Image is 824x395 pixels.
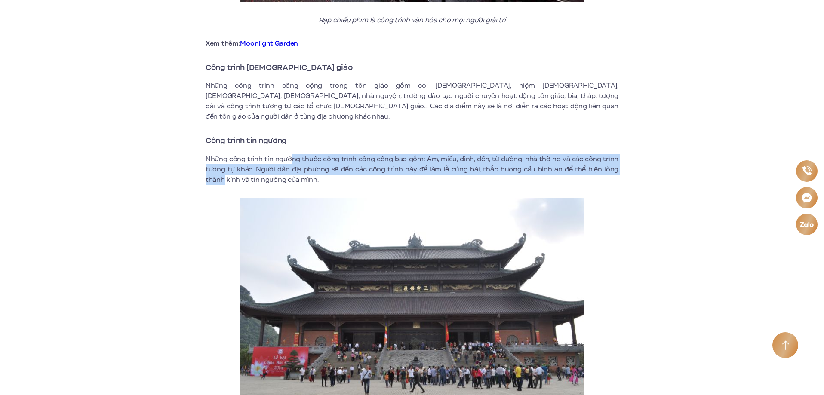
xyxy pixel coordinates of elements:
strong: Công trình [DEMOGRAPHIC_DATA] giáo [206,62,352,73]
img: Phone icon [802,166,812,176]
img: Messenger icon [801,192,812,203]
img: Zalo icon [799,221,814,227]
strong: Xem thêm: [206,39,298,48]
em: Rạp chiếu phim là công trình văn hóa cho mọi người giải trí [319,15,505,25]
a: Moonlight Garden [240,39,298,48]
p: Những công trình công cộng trong tôn giáo gồm có: [DEMOGRAPHIC_DATA], niệm [DEMOGRAPHIC_DATA], [D... [206,80,618,122]
p: Những công trình tín ngưỡng thuộc công trình công cộng bao gồm: Am, miếu, đình, đền, từ đường, nh... [206,154,618,185]
strong: Công trình tín ngưỡng [206,135,287,146]
img: Arrow icon [782,340,789,350]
